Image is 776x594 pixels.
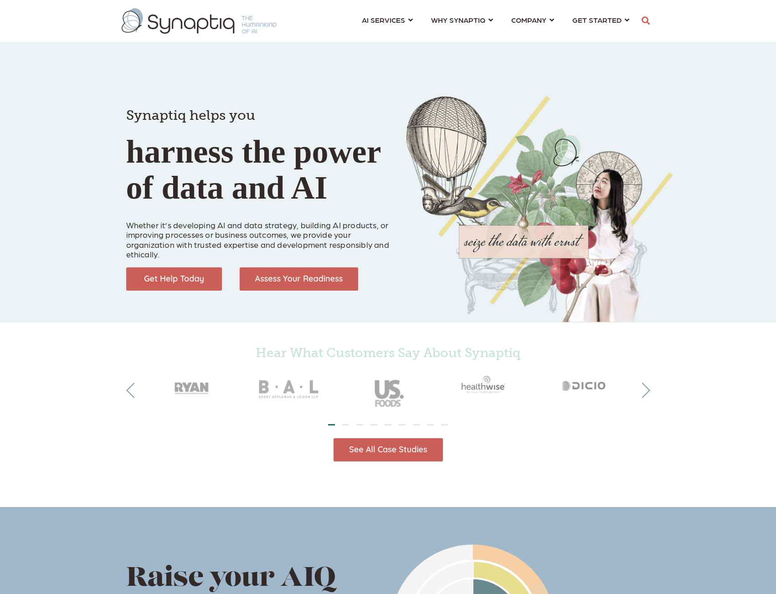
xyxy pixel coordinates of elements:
[142,364,241,405] img: RyanCompanies_gray50_2
[572,14,622,26] span: GET STARTED
[536,364,634,405] img: Dicio
[635,383,650,398] button: Next
[142,345,634,361] h4: Hear What Customers Say About Synaptiq
[126,91,393,206] h1: harness the power of data and AI
[126,107,255,123] span: Synaptiq helps you
[437,364,536,405] img: Healthwise_gray50
[427,424,434,425] li: Page dot 8
[126,383,142,398] button: Previous
[126,210,393,259] p: Whether it’s developing AI and data strategy, building AI products, or improving processes or bus...
[353,5,638,37] nav: menu
[511,14,546,26] span: COMPANY
[399,424,406,425] li: Page dot 6
[431,14,485,26] span: WHY SYNAPTIQ
[356,424,363,425] li: Page dot 3
[342,424,349,425] li: Page dot 2
[385,424,391,425] li: Page dot 5
[328,424,335,425] li: Page dot 1
[122,8,277,34] img: synaptiq logo-1
[413,424,420,425] li: Page dot 7
[339,364,437,415] img: USFoods_gray50
[370,424,377,425] li: Page dot 4
[406,96,673,323] img: Collage of girl, balloon, bird, and butterfly, with seize the data with ernst text
[126,566,336,593] span: Raise your AIQ
[362,11,413,28] a: AI SERVICES
[511,11,554,28] a: COMPANY
[240,267,358,291] img: Assess Your Readiness
[334,438,443,461] img: See All Case Studies
[362,14,405,26] span: AI SERVICES
[572,11,629,28] a: GET STARTED
[441,424,448,425] li: Page dot 9
[431,11,493,28] a: WHY SYNAPTIQ
[241,364,339,415] img: BAL_gray50
[126,267,222,291] img: Get Help Today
